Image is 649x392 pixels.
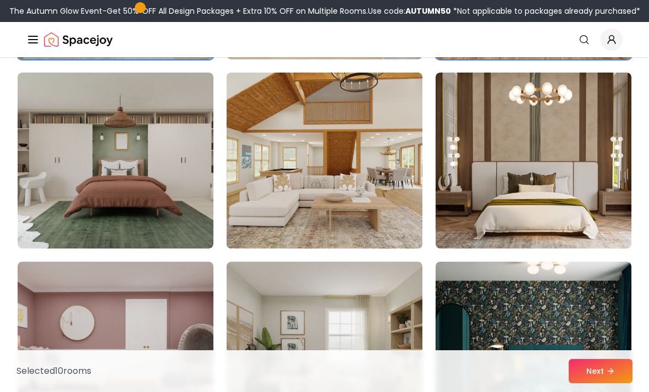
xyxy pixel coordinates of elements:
button: Next [569,359,632,383]
span: *Not applicable to packages already purchased* [451,5,640,16]
a: Spacejoy [44,29,113,51]
img: Room room-23 [222,68,427,253]
img: Spacejoy Logo [44,29,113,51]
nav: Global [26,22,623,57]
span: Use code: [368,5,451,16]
div: The Autumn Glow Event-Get 50% OFF All Design Packages + Extra 10% OFF on Multiple Rooms. [9,5,640,16]
img: Room room-22 [18,73,213,249]
b: AUTUMN50 [405,5,451,16]
p: Selected 10 room s [16,365,91,378]
img: Room room-24 [436,73,631,249]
